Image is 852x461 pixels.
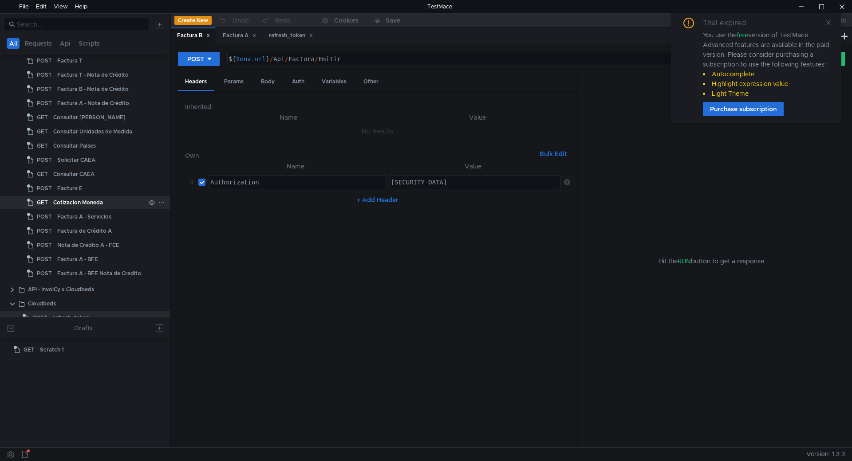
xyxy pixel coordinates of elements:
div: Nota de Crédito A - FCE [57,238,119,252]
div: API - InvoiCy x Cloudbeds [28,283,94,296]
button: Create New [174,16,212,25]
div: Solicitar CAEA [57,153,95,167]
input: Search... [17,20,144,29]
span: Version: 1.3.3 [806,448,845,461]
th: Name [192,112,385,123]
span: POST [37,253,52,266]
div: Factura A - BFE Nota de Credito [57,267,141,280]
span: POST [32,311,47,324]
div: You use the version of TestMace. Advanced features are available in the paid version. Please cons... [703,30,831,98]
span: POST [37,54,52,67]
span: free [737,31,748,39]
span: GET [37,139,48,152]
div: Factura A - Nota de Crédito [57,97,129,110]
li: Highlight expression value [703,79,831,89]
button: Scripts [76,38,103,49]
div: Consultar CAEA [53,168,95,181]
span: POST [37,82,52,96]
div: Variables [315,74,353,90]
span: POST [37,267,52,280]
li: Autocomplete [703,69,831,79]
li: Light Theme [703,89,831,98]
span: GET [37,111,48,124]
button: + Add Header [353,195,402,205]
div: Factura E [57,182,83,195]
div: Factura B - Nota de Crédito [57,82,129,96]
div: Factura T - Nota de Crédito [57,68,129,82]
button: Purchase subscription [703,102,784,116]
div: Consultar Paises [53,139,96,152]
button: Api [57,38,73,49]
th: Name [205,161,386,172]
div: Other [356,74,386,90]
div: Params [217,74,251,90]
button: Bulk Edit [536,148,570,159]
span: GET [24,343,35,356]
th: Value [386,161,560,172]
span: POST [37,153,52,167]
div: Factura de Crédito A [57,224,112,238]
h6: Own [185,150,536,161]
div: Scratch 1 [40,343,64,356]
div: Headers [178,74,214,91]
span: GET [37,168,48,181]
button: POST [178,52,220,66]
div: Consultar [PERSON_NAME] [53,111,126,124]
div: Factura A - BFE [57,253,98,266]
h6: Inherited [185,102,570,112]
div: Body [254,74,282,90]
div: Factura A - Servicios [57,210,111,223]
div: refresh_token [53,311,89,324]
div: Undo [233,15,249,26]
span: GET [37,196,48,209]
div: Save [386,17,400,23]
span: POST [37,182,52,195]
span: POST [37,224,52,238]
span: POST [37,238,52,252]
th: Value [385,112,570,123]
div: Cookies [334,15,359,26]
div: refresh_token [269,31,313,40]
div: Redo [275,15,291,26]
div: POST [187,54,204,64]
div: Consultar Unidades de Medida [53,125,132,138]
div: Factura A [223,31,256,40]
div: Factura T [57,54,83,67]
span: POST [37,210,52,223]
span: POST [37,68,52,82]
div: Cotizacion Moneda [53,196,103,209]
button: Requests [22,38,55,49]
span: RUN [678,257,691,265]
div: Auth [285,74,312,90]
span: GET [37,125,48,138]
span: POST [37,97,52,110]
nz-embed-empty: No Results [362,127,393,135]
button: All [7,38,20,49]
button: Undo [212,14,255,27]
div: Drafts [74,323,93,333]
div: Cloudbeds [28,297,56,310]
div: Factura B [177,31,210,40]
div: Trial expired [703,18,757,28]
button: Redo [255,14,297,27]
span: Hit the button to get a response [659,256,764,266]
